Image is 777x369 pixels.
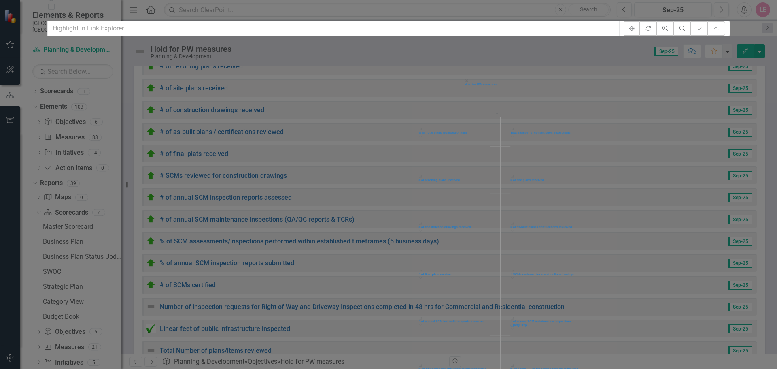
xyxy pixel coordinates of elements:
a: # of site plans received [510,178,582,182]
a: # of annual SCM inspection reports assessed [418,320,490,324]
a: Hold for PW measures [464,83,535,86]
a: % of Total plans reviewed on time [418,131,490,135]
a: Total number of construction inspections [510,131,582,135]
input: Highlight in Link Explorer... [47,21,620,36]
a: # of final plats received [418,273,490,276]
a: # of construction drawings received [418,226,490,229]
a: # of rezoning plans received [418,178,490,182]
a: # of annual SCM maintenance inspections (QA/QC rep... [510,320,582,327]
a: # SCMs reviewed for construction drawings [510,273,582,276]
a: # of as-built plans / certifications reviewed [510,226,582,229]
